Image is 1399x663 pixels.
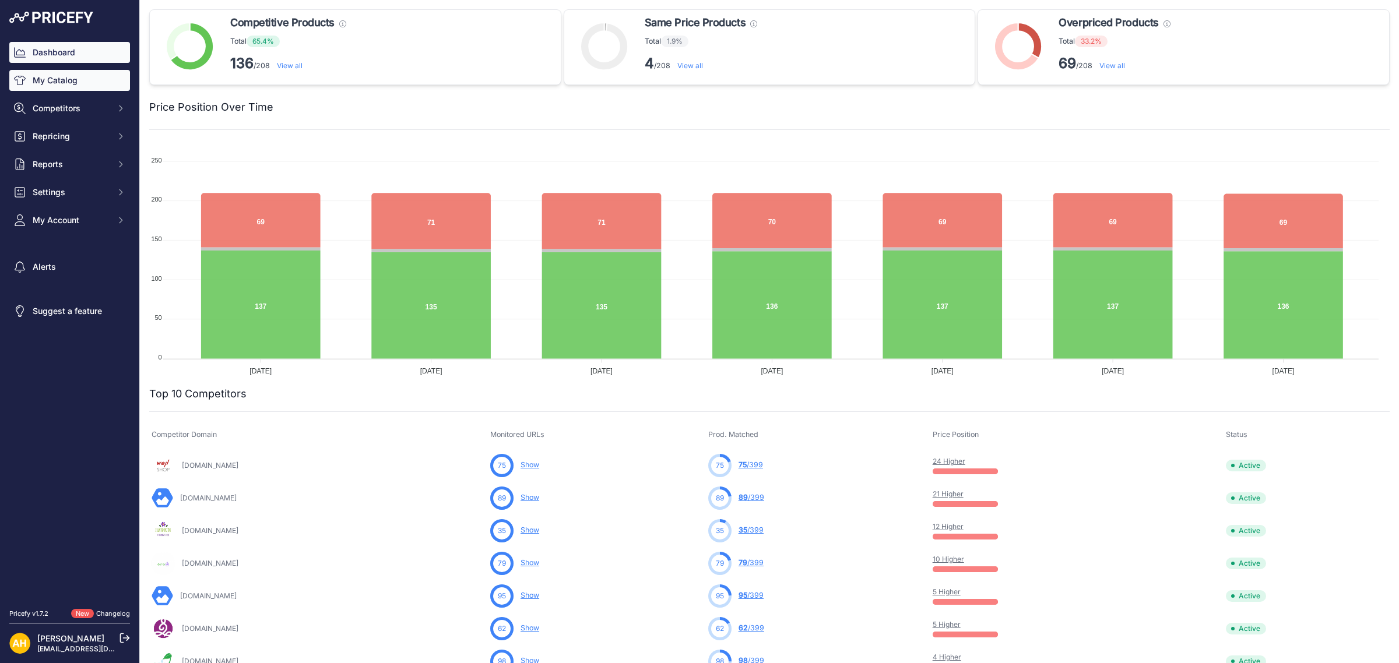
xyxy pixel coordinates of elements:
[521,558,539,567] a: Show
[1226,492,1266,504] span: Active
[661,36,688,47] span: 1.9%
[1102,367,1124,375] tspan: [DATE]
[1226,558,1266,569] span: Active
[9,42,130,595] nav: Sidebar
[152,430,217,439] span: Competitor Domain
[739,623,764,632] a: 62/399
[230,36,346,47] p: Total
[933,457,965,465] a: 24 Higher
[159,354,162,361] tspan: 0
[933,489,964,498] a: 21 Higher
[716,591,724,601] span: 95
[716,526,724,536] span: 35
[9,609,48,619] div: Pricefy v1.7.2
[677,61,703,70] a: View all
[933,555,964,563] a: 10 Higher
[739,526,764,534] a: 35/399
[521,591,539,599] a: Show
[151,157,161,164] tspan: 250
[151,275,161,282] tspan: 100
[521,623,539,632] a: Show
[739,460,763,469] a: 75/399
[33,158,109,170] span: Reports
[1099,61,1125,70] a: View all
[1059,54,1170,73] p: /208
[71,609,94,619] span: New
[521,526,539,534] a: Show
[645,36,757,47] p: Total
[9,256,130,277] a: Alerts
[1226,590,1266,602] span: Active
[1226,460,1266,471] span: Active
[182,526,238,535] a: [DOMAIN_NAME]
[247,36,280,47] span: 65.4%
[9,301,130,322] a: Suggest a feature
[590,367,613,375] tspan: [DATE]
[9,42,130,63] a: Dashboard
[151,196,161,203] tspan: 200
[96,609,130,618] a: Changelog
[933,587,961,596] a: 5 Higher
[1059,36,1170,47] p: Total
[149,386,247,402] h2: Top 10 Competitors
[498,558,506,569] span: 79
[33,131,109,142] span: Repricing
[498,493,506,503] span: 89
[1226,525,1266,537] span: Active
[708,430,758,439] span: Prod. Matched
[33,186,109,198] span: Settings
[9,154,130,175] button: Reports
[716,623,724,634] span: 62
[182,624,238,633] a: [DOMAIN_NAME]
[180,591,237,600] a: [DOMAIN_NAME]
[932,367,954,375] tspan: [DATE]
[645,54,757,73] p: /208
[230,15,335,31] span: Competitive Products
[420,367,442,375] tspan: [DATE]
[933,653,961,661] a: 4 Higher
[1226,623,1266,634] span: Active
[9,70,130,91] a: My Catalog
[277,61,303,70] a: View all
[498,623,506,634] span: 62
[498,460,506,471] span: 75
[249,367,272,375] tspan: [DATE]
[716,493,724,503] span: 89
[739,460,747,469] span: 75
[933,522,964,531] a: 12 Higher
[149,99,273,115] h2: Price Position Over Time
[230,54,346,73] p: /208
[9,182,130,203] button: Settings
[37,633,104,643] a: [PERSON_NAME]
[739,623,748,632] span: 62
[1273,367,1295,375] tspan: [DATE]
[739,493,748,502] span: 89
[182,559,238,567] a: [DOMAIN_NAME]
[521,493,539,502] a: Show
[739,591,764,599] a: 95/399
[9,98,130,119] button: Competitors
[739,591,747,599] span: 95
[9,12,93,23] img: Pricefy Logo
[716,460,724,471] span: 75
[33,214,109,226] span: My Account
[739,526,747,534] span: 35
[645,15,746,31] span: Same Price Products
[9,126,130,147] button: Repricing
[1059,55,1076,72] strong: 69
[180,493,237,502] a: [DOMAIN_NAME]
[498,591,506,601] span: 95
[933,620,961,629] a: 5 Higher
[498,526,506,536] span: 35
[739,558,747,567] span: 79
[1059,15,1158,31] span: Overpriced Products
[37,644,159,653] a: [EMAIL_ADDRESS][DOMAIN_NAME]
[1075,36,1108,47] span: 33.2%
[739,493,764,502] a: 89/399
[182,461,238,470] a: [DOMAIN_NAME]
[739,558,764,567] a: 79/399
[490,430,544,439] span: Monitored URLs
[716,558,724,569] span: 79
[33,103,109,114] span: Competitors
[645,55,654,72] strong: 4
